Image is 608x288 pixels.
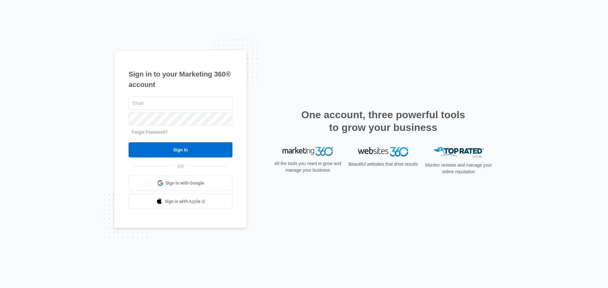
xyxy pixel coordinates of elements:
[129,142,232,157] input: Sign In
[129,96,232,110] input: Email
[129,194,232,209] a: Sign in with Apple Id
[299,108,467,134] h2: One account, three powerful tools to grow your business
[358,147,408,156] img: Websites 360
[173,163,188,170] span: OR
[129,69,232,90] h1: Sign in to your Marketing 360® account
[282,147,333,156] img: Marketing 360
[423,162,494,175] p: Monitor reviews and manage your online reputation
[165,198,205,205] span: Sign in with Apple Id
[129,175,232,191] a: Sign in with Google
[132,130,168,135] a: Forgot Password?
[272,160,343,174] p: All the tools you need to grow and manage your business
[433,147,484,157] img: Top Rated Local
[166,180,204,187] span: Sign in with Google
[348,161,419,168] p: Beautiful websites that drive results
